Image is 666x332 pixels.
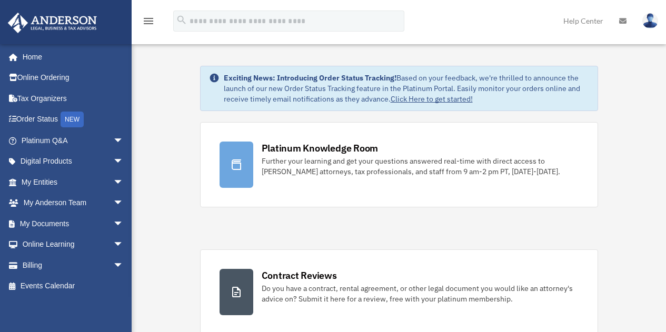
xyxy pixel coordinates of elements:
a: Online Learningarrow_drop_down [7,234,140,255]
span: arrow_drop_down [113,193,134,214]
span: arrow_drop_down [113,151,134,173]
i: search [176,14,187,26]
span: arrow_drop_down [113,172,134,193]
span: arrow_drop_down [113,130,134,152]
img: Anderson Advisors Platinum Portal [5,13,100,33]
a: Platinum Knowledge Room Further your learning and get your questions answered real-time with dire... [200,122,598,207]
a: Order StatusNEW [7,109,140,130]
div: Contract Reviews [262,269,337,282]
a: My Documentsarrow_drop_down [7,213,140,234]
a: Platinum Q&Aarrow_drop_down [7,130,140,151]
a: Tax Organizers [7,88,140,109]
span: arrow_drop_down [113,255,134,276]
span: arrow_drop_down [113,213,134,235]
strong: Exciting News: Introducing Order Status Tracking! [224,73,396,83]
a: Billingarrow_drop_down [7,255,140,276]
a: Online Ordering [7,67,140,88]
span: arrow_drop_down [113,234,134,256]
img: User Pic [642,13,658,28]
a: My Anderson Teamarrow_drop_down [7,193,140,214]
div: Further your learning and get your questions answered real-time with direct access to [PERSON_NAM... [262,156,579,177]
div: Platinum Knowledge Room [262,142,379,155]
div: NEW [61,112,84,127]
a: My Entitiesarrow_drop_down [7,172,140,193]
a: Digital Productsarrow_drop_down [7,151,140,172]
a: Home [7,46,134,67]
a: Click Here to get started! [391,94,473,104]
div: Based on your feedback, we're thrilled to announce the launch of our new Order Status Tracking fe... [224,73,589,104]
i: menu [142,15,155,27]
a: Events Calendar [7,276,140,297]
div: Do you have a contract, rental agreement, or other legal document you would like an attorney's ad... [262,283,579,304]
a: menu [142,18,155,27]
